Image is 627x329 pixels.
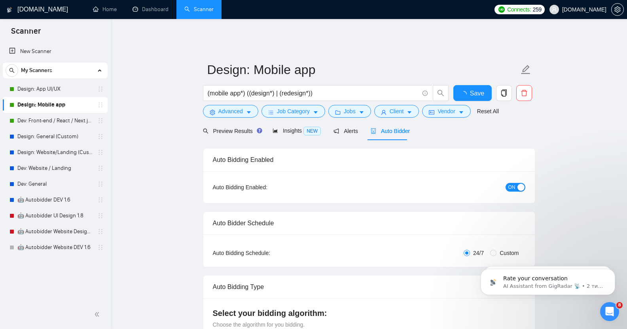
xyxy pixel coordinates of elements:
span: Custom [496,249,522,257]
span: bars [268,109,274,115]
button: copy [496,85,512,101]
button: setting [611,3,624,16]
span: holder [97,213,104,219]
button: folderJobscaret-down [328,105,371,118]
span: caret-down [458,109,464,115]
span: Job Category [277,107,310,116]
span: Advanced [218,107,243,116]
a: 🤖 Autobidder Website Design 1.8 [17,224,93,240]
button: delete [516,85,532,101]
span: Scanner [5,25,47,42]
span: copy [496,89,511,97]
span: search [433,89,448,97]
span: 24/7 [470,249,487,257]
a: Design: Mobile app [17,97,93,113]
span: Alerts [333,128,358,134]
span: Client [390,107,404,116]
h4: Select your bidding algorithm: [213,308,525,319]
a: setting [611,6,624,13]
a: Design: Website/Landing (Custom) [17,145,93,160]
div: Auto Bidder Schedule [213,212,525,234]
span: NEW [303,127,321,135]
span: setting [612,6,623,13]
img: logo [7,4,12,16]
span: holder [97,181,104,187]
a: 🤖 Autobidder UI Design 1.8 [17,208,93,224]
a: 🤖 Autobidder Website DEV 1.6 [17,240,93,255]
div: Auto Bidding Enabled: [213,183,317,192]
span: Jobs [344,107,356,116]
button: barsJob Categorycaret-down [261,105,325,118]
span: Connects: [507,5,531,14]
span: caret-down [246,109,252,115]
a: dashboardDashboard [133,6,169,13]
span: user [551,7,557,12]
span: Preview Results [203,128,260,134]
span: area-chart [273,128,278,133]
a: Dev: General [17,176,93,192]
span: ON [508,183,515,192]
span: holder [97,165,104,171]
span: setting [210,109,215,115]
span: Vendor [438,107,455,116]
span: search [6,68,18,73]
span: holder [97,228,104,235]
button: Save [453,85,492,101]
span: caret-down [359,109,364,115]
a: Design: General (Custom) [17,129,93,145]
li: New Scanner [3,44,108,59]
span: edit [521,65,531,75]
img: upwork-logo.png [498,6,505,13]
iframe: Intercom notifications повідомлення [469,252,627,308]
a: Dev: Front-end / React / Next.js / WebGL / GSAP [17,113,93,129]
span: holder [97,86,104,92]
span: Insights [273,127,321,134]
a: Reset All [477,107,499,116]
span: loading [460,91,470,97]
button: search [433,85,449,101]
span: user [381,109,386,115]
span: holder [97,133,104,140]
span: search [203,128,208,134]
span: 259 [533,5,542,14]
span: info-circle [422,91,428,96]
button: userClientcaret-down [374,105,419,118]
span: robot [371,128,376,134]
span: notification [333,128,339,134]
li: My Scanners [3,63,108,255]
span: holder [97,102,104,108]
span: holder [97,197,104,203]
a: New Scanner [9,44,101,59]
div: Auto Bidding Type [213,276,525,298]
button: idcardVendorcaret-down [422,105,470,118]
span: delete [517,89,532,97]
span: folder [335,109,341,115]
iframe: Intercom live chat [600,302,619,321]
span: holder [97,244,104,251]
span: holder [97,149,104,156]
div: Tooltip anchor [256,127,263,134]
a: searchScanner [184,6,214,13]
a: 🤖 Autobidder DEV 1.6 [17,192,93,208]
a: homeHome [93,6,117,13]
span: holder [97,118,104,124]
div: Auto Bidding Enabled [213,148,525,171]
span: caret-down [407,109,412,115]
div: Auto Bidding Schedule: [213,249,317,257]
span: idcard [429,109,434,115]
a: Design: App UI/UX [17,81,93,97]
input: Search Freelance Jobs... [208,88,419,98]
button: search [6,64,18,77]
span: Auto Bidder [371,128,410,134]
button: settingAdvancedcaret-down [203,105,258,118]
span: My Scanners [21,63,52,78]
span: Save [470,88,484,98]
a: Dev: Website / Landing [17,160,93,176]
span: 8 [616,302,623,308]
input: Scanner name... [207,60,519,80]
span: double-left [94,310,102,318]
